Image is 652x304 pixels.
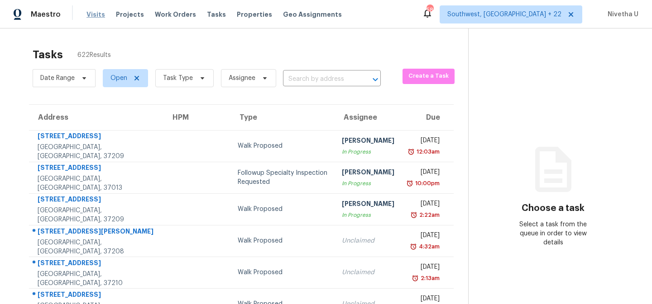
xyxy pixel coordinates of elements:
[342,268,394,277] div: Unclaimed
[447,10,561,19] span: Southwest, [GEOGRAPHIC_DATA] + 22
[31,10,61,19] span: Maestro
[417,242,440,251] div: 4:32am
[229,74,255,83] span: Assignee
[86,10,105,19] span: Visits
[427,5,433,14] div: 582
[402,105,454,130] th: Due
[415,147,440,156] div: 12:03am
[163,74,193,83] span: Task Type
[238,268,327,277] div: Walk Proposed
[38,131,156,143] div: [STREET_ADDRESS]
[238,168,327,187] div: Followup Specialty Inspection Requested
[38,227,156,238] div: [STREET_ADDRESS][PERSON_NAME]
[110,74,127,83] span: Open
[230,105,335,130] th: Type
[163,105,230,130] th: HPM
[604,10,638,19] span: Nivetha U
[417,210,440,220] div: 2:22am
[38,206,156,224] div: [GEOGRAPHIC_DATA], [GEOGRAPHIC_DATA], 37209
[238,141,327,150] div: Walk Proposed
[342,210,394,220] div: In Progress
[38,270,156,288] div: [GEOGRAPHIC_DATA], [GEOGRAPHIC_DATA], 37210
[207,11,226,18] span: Tasks
[413,179,440,188] div: 10:00pm
[238,205,327,214] div: Walk Proposed
[410,242,417,251] img: Overdue Alarm Icon
[77,51,111,60] span: 622 Results
[342,199,394,210] div: [PERSON_NAME]
[33,50,63,59] h2: Tasks
[522,204,585,213] h3: Choose a task
[116,10,144,19] span: Projects
[511,220,595,247] div: Select a task from the queue in order to view details
[38,238,156,256] div: [GEOGRAPHIC_DATA], [GEOGRAPHIC_DATA], 37208
[412,274,419,283] img: Overdue Alarm Icon
[38,258,156,270] div: [STREET_ADDRESS]
[409,168,440,179] div: [DATE]
[38,143,156,161] div: [GEOGRAPHIC_DATA], [GEOGRAPHIC_DATA], 37209
[342,179,394,188] div: In Progress
[419,274,440,283] div: 2:13am
[342,236,394,245] div: Unclaimed
[38,290,156,301] div: [STREET_ADDRESS]
[155,10,196,19] span: Work Orders
[369,73,382,86] button: Open
[38,163,156,174] div: [STREET_ADDRESS]
[403,69,455,84] button: Create a Task
[410,210,417,220] img: Overdue Alarm Icon
[409,199,440,210] div: [DATE]
[409,231,440,242] div: [DATE]
[342,147,394,156] div: In Progress
[38,174,156,192] div: [GEOGRAPHIC_DATA], [GEOGRAPHIC_DATA], 37013
[335,105,402,130] th: Assignee
[409,262,440,274] div: [DATE]
[283,72,355,86] input: Search by address
[342,168,394,179] div: [PERSON_NAME]
[238,236,327,245] div: Walk Proposed
[38,195,156,206] div: [STREET_ADDRESS]
[283,10,342,19] span: Geo Assignments
[409,136,440,147] div: [DATE]
[407,71,450,81] span: Create a Task
[29,105,163,130] th: Address
[406,179,413,188] img: Overdue Alarm Icon
[40,74,75,83] span: Date Range
[407,147,415,156] img: Overdue Alarm Icon
[237,10,272,19] span: Properties
[342,136,394,147] div: [PERSON_NAME]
